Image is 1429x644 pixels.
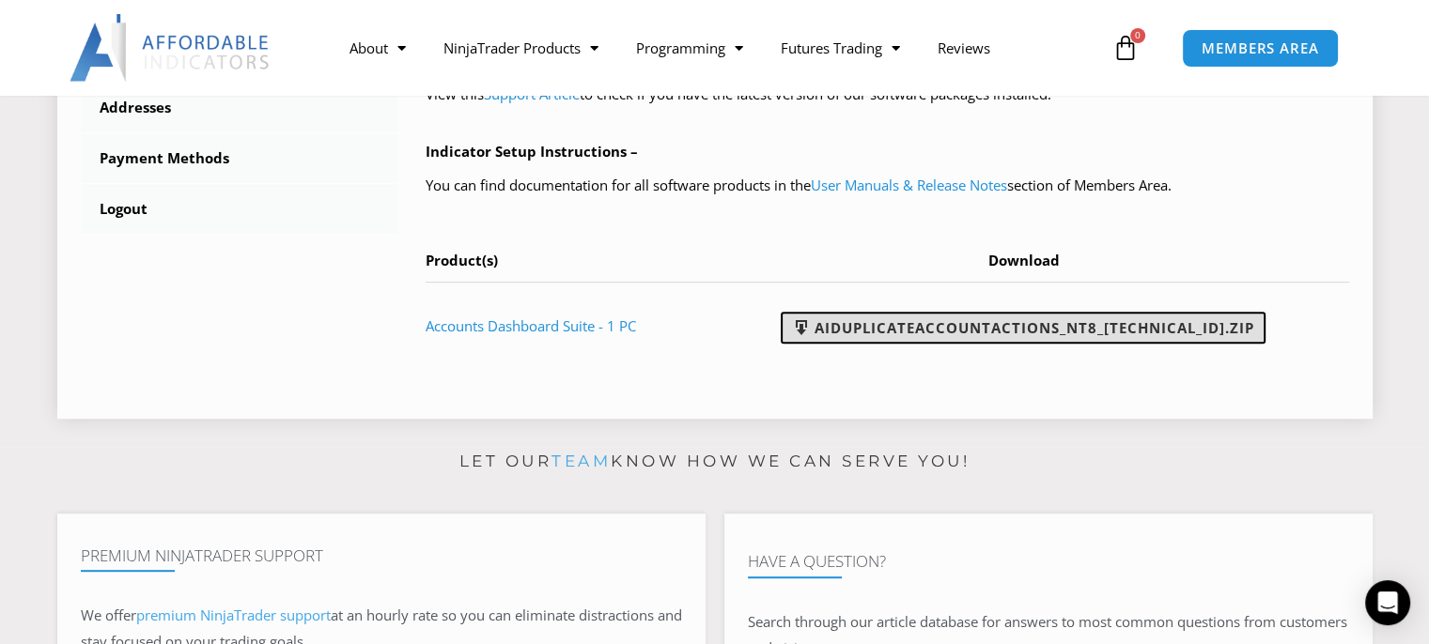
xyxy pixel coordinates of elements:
a: MEMBERS AREA [1182,29,1339,68]
nav: Menu [331,26,1108,69]
a: Addresses [81,84,398,132]
img: LogoAI | Affordable Indicators – NinjaTrader [70,14,272,82]
a: 0 [1084,21,1167,75]
a: User Manuals & Release Notes [811,176,1007,194]
a: Logout [81,185,398,234]
span: We offer [81,606,136,624]
a: AIDuplicateAccountActions_NT8_[TECHNICAL_ID].zip [781,312,1266,344]
div: Open Intercom Messenger [1365,580,1410,625]
a: Futures Trading [762,26,919,69]
h4: Premium NinjaTrader Support [81,546,682,565]
span: Product(s) [426,251,498,269]
span: 0 [1130,28,1145,43]
a: team [551,452,611,470]
span: Download [988,251,1060,269]
a: NinjaTrader Products [425,26,617,69]
span: MEMBERS AREA [1202,41,1319,55]
a: Payment Methods [81,134,398,183]
a: About [331,26,425,69]
b: Indicator Setup Instructions – [426,142,638,161]
a: premium NinjaTrader support [136,606,331,624]
p: You can find documentation for all software products in the section of Members Area. [426,173,1349,199]
a: Accounts Dashboard Suite - 1 PC [426,316,636,335]
p: Let our know how we can serve you! [57,447,1373,477]
h4: Have A Question? [748,552,1349,571]
a: Programming [617,26,762,69]
a: Reviews [919,26,1009,69]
